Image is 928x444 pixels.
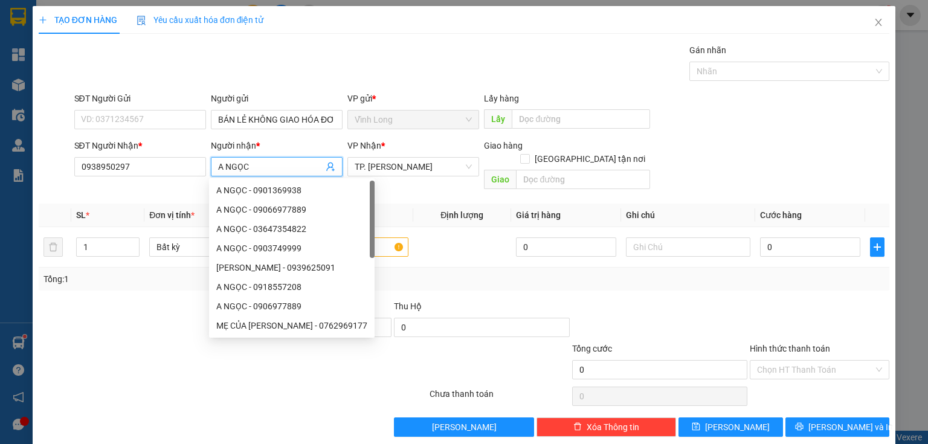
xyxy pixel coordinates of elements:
[516,170,650,189] input: Dọc đường
[678,417,783,437] button: save[PERSON_NAME]
[808,420,893,434] span: [PERSON_NAME] và In
[530,152,650,166] span: [GEOGRAPHIC_DATA] tận nơi
[760,210,802,220] span: Cước hàng
[209,316,375,335] div: MẸ CỦA NGỌC DIỆP - 0762969177
[74,139,206,152] div: SĐT Người Nhận
[216,222,367,236] div: A NGỌC - 03647354822
[355,111,472,129] span: Vĩnh Long
[211,92,343,105] div: Người gửi
[216,184,367,197] div: A NGỌC - 0901369938
[216,261,367,274] div: [PERSON_NAME] - 0939625091
[573,422,582,432] span: delete
[209,277,375,297] div: A NGỌC - 0918557208
[74,92,206,105] div: SĐT Người Gửi
[76,210,86,220] span: SL
[705,420,770,434] span: [PERSON_NAME]
[209,258,375,277] div: GIA NGỌC - 0939625091
[149,210,195,220] span: Đơn vị tính
[209,219,375,239] div: A NGỌC - 03647354822
[870,237,884,257] button: plus
[209,200,375,219] div: A NGỌC - 09066977889
[512,109,650,129] input: Dọc đường
[516,210,561,220] span: Giá trị hàng
[209,239,375,258] div: A NGỌC - 0903749999
[484,141,523,150] span: Giao hàng
[871,242,884,252] span: plus
[216,300,367,313] div: A NGỌC - 0906977889
[355,158,472,176] span: TP. Hồ Chí Minh
[440,210,483,220] span: Định lượng
[536,417,676,437] button: deleteXóa Thông tin
[484,94,519,103] span: Lấy hàng
[39,15,117,25] span: TẠO ĐƠN HÀNG
[484,109,512,129] span: Lấy
[432,420,497,434] span: [PERSON_NAME]
[516,237,616,257] input: 0
[785,417,890,437] button: printer[PERSON_NAME] và In
[216,280,367,294] div: A NGỌC - 0918557208
[209,297,375,316] div: A NGỌC - 0906977889
[39,16,47,24] span: plus
[394,417,533,437] button: [PERSON_NAME]
[347,92,479,105] div: VP gửi
[137,16,146,25] img: icon
[394,301,422,311] span: Thu Hộ
[862,6,895,40] button: Close
[626,237,750,257] input: Ghi Chú
[211,139,343,152] div: Người nhận
[216,242,367,255] div: A NGỌC - 0903749999
[587,420,639,434] span: Xóa Thông tin
[43,272,359,286] div: Tổng: 1
[43,237,63,257] button: delete
[156,238,266,256] span: Bất kỳ
[326,162,335,172] span: user-add
[484,170,516,189] span: Giao
[428,387,570,408] div: Chưa thanh toán
[621,204,755,227] th: Ghi chú
[874,18,883,27] span: close
[209,181,375,200] div: A NGỌC - 0901369938
[689,45,726,55] label: Gán nhãn
[347,141,381,150] span: VP Nhận
[216,319,367,332] div: MẸ CỦA [PERSON_NAME] - 0762969177
[137,15,264,25] span: Yêu cầu xuất hóa đơn điện tử
[572,344,612,353] span: Tổng cước
[750,344,830,353] label: Hình thức thanh toán
[692,422,700,432] span: save
[216,203,367,216] div: A NGỌC - 09066977889
[795,422,804,432] span: printer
